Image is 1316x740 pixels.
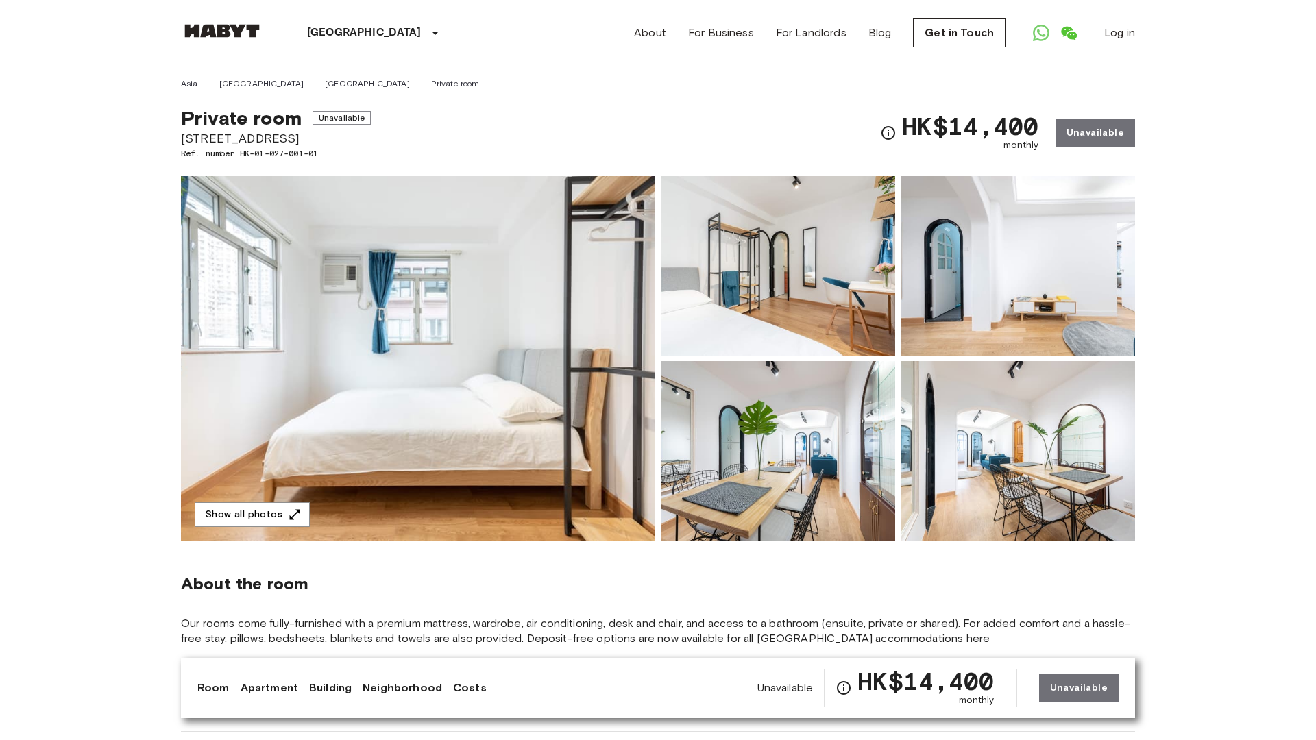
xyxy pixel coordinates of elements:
a: Blog [868,25,892,41]
img: Picture of unit HK-01-027-001-01 [661,176,895,356]
span: [STREET_ADDRESS] [181,129,371,147]
a: Log in [1104,25,1135,41]
span: Unavailable [313,111,371,125]
img: Picture of unit HK-01-027-001-01 [901,176,1135,356]
img: Picture of unit HK-01-027-001-01 [901,361,1135,541]
svg: Check cost overview for full price breakdown. Please note that discounts apply to new joiners onl... [836,680,852,696]
span: Unavailable [757,680,814,695]
svg: Check cost overview for full price breakdown. Please note that discounts apply to new joiners onl... [880,125,897,141]
span: monthly [959,693,995,707]
a: For Landlords [776,25,846,41]
a: Building [309,680,352,696]
img: Habyt [181,24,263,38]
img: Marketing picture of unit HK-01-027-001-01 [181,176,655,541]
a: For Business [688,25,754,41]
span: HK$14,400 [857,669,994,693]
a: [GEOGRAPHIC_DATA] [325,77,410,90]
span: Our rooms come fully-furnished with a premium mattress, wardrobe, air conditioning, desk and chai... [181,616,1135,646]
img: Picture of unit HK-01-027-001-01 [661,361,895,541]
a: About [634,25,666,41]
a: Private room [431,77,480,90]
button: Show all photos [195,502,310,528]
a: [GEOGRAPHIC_DATA] [219,77,304,90]
span: About the room [181,573,1135,594]
span: monthly [1003,138,1039,152]
span: Private room [181,106,302,129]
a: Asia [181,77,198,90]
p: [GEOGRAPHIC_DATA] [307,25,422,41]
span: HK$14,400 [902,114,1038,138]
a: Costs [453,680,487,696]
span: Ref. number HK-01-027-001-01 [181,147,371,160]
a: Open WeChat [1055,19,1082,47]
a: Room [197,680,230,696]
a: Get in Touch [913,18,1006,47]
a: Apartment [241,680,298,696]
a: Open WhatsApp [1027,19,1055,47]
a: Neighborhood [363,680,442,696]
